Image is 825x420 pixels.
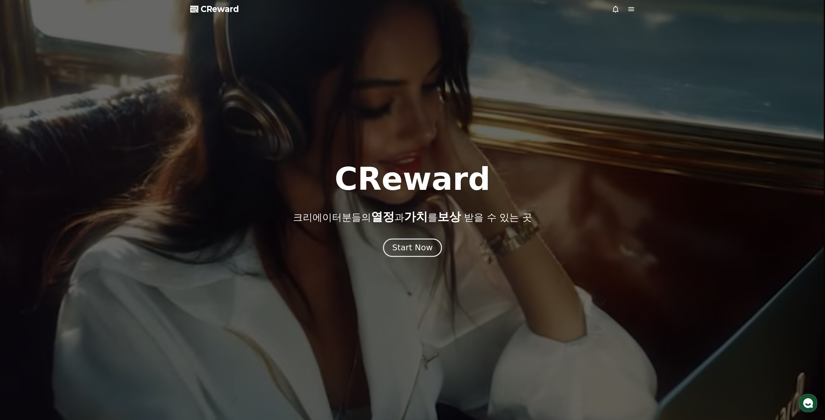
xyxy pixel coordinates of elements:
[383,239,442,257] button: Start Now
[84,206,125,222] a: 설정
[371,210,394,223] span: 열정
[100,216,108,221] span: 설정
[20,216,24,221] span: 홈
[384,245,441,252] a: Start Now
[190,4,239,14] a: CReward
[60,216,67,221] span: 대화
[335,164,490,195] h1: CReward
[293,210,532,223] p: 크리에이터분들의 과 를 받을 수 있는 곳
[404,210,428,223] span: 가치
[2,206,43,222] a: 홈
[201,4,239,14] span: CReward
[437,210,461,223] span: 보상
[392,242,432,253] div: Start Now
[43,206,84,222] a: 대화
